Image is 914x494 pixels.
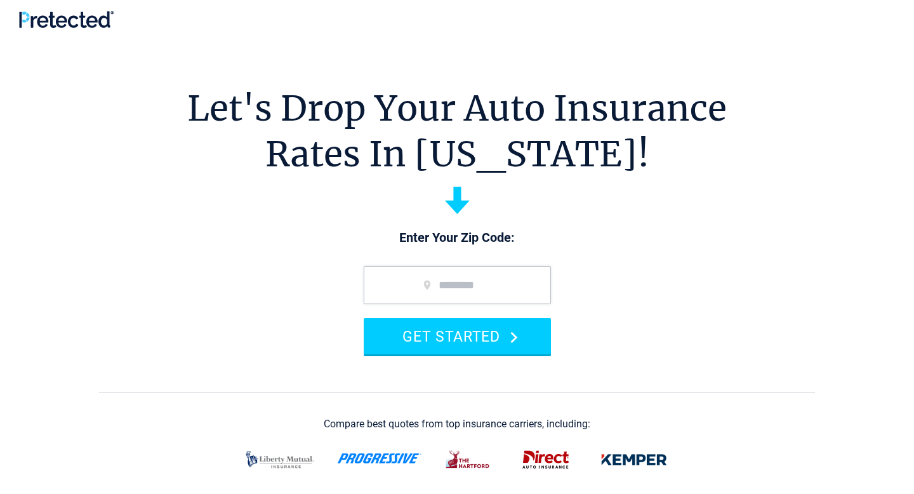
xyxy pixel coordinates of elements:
[515,443,577,476] img: direct
[364,318,551,354] button: GET STARTED
[187,86,727,177] h1: Let's Drop Your Auto Insurance Rates In [US_STATE]!
[19,11,114,28] img: Pretected Logo
[592,443,676,476] img: kemper
[364,266,551,304] input: zip code
[437,443,500,476] img: thehartford
[238,443,322,476] img: liberty
[324,418,590,430] div: Compare best quotes from top insurance carriers, including:
[351,229,564,247] p: Enter Your Zip Code:
[337,453,422,464] img: progressive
